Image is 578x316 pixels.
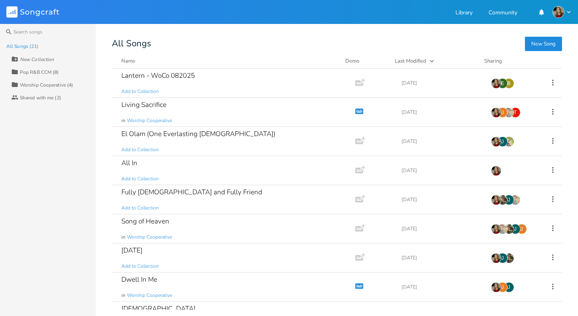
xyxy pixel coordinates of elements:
[127,117,172,124] span: Worship Cooperative
[491,166,501,176] img: Sheree Wright
[121,57,135,65] div: Name
[121,247,143,254] div: [DATE]
[497,253,508,263] div: Joe Cuyar
[491,224,501,234] img: Sheree Wright
[121,234,125,241] span: in
[121,305,196,312] div: [DEMOGRAPHIC_DATA]
[402,81,481,85] div: [DATE]
[491,282,501,292] img: Sheree Wright
[121,146,159,153] span: Add to Collection
[402,284,481,289] div: [DATE]
[345,57,385,65] div: Demo
[504,78,514,89] div: brian.fannin.music
[510,224,521,234] div: Joe Cuyar
[121,176,159,182] span: Add to Collection
[510,195,521,205] img: Jenna Yeager
[20,95,61,100] div: Shared with me (2)
[504,224,514,234] img: benpatatmusic
[525,37,562,51] button: New Song
[497,195,508,205] img: benpatatmusic
[491,136,501,147] img: Sheree Wright
[491,78,501,89] img: Sheree Wright
[484,57,532,65] div: Sharing
[497,78,508,89] div: emilylynchcupelli
[552,6,564,18] img: Sheree Wright
[504,136,514,147] img: Lisa Schneider
[510,107,521,118] div: trey.stahlsmith
[517,224,527,234] div: jbspears5698
[127,234,172,241] span: Worship Cooperative
[121,130,275,137] div: El Olam (One Everlasting [DEMOGRAPHIC_DATA])
[497,282,508,292] div: jbspears5698
[497,224,508,234] img: Jenna Yeager
[121,117,125,124] span: in
[402,226,481,231] div: [DATE]
[112,40,562,47] div: All Songs
[121,218,169,225] div: Song of Heaven
[121,72,195,79] div: Lantern - WoCo 082025
[402,139,481,144] div: [DATE]
[489,10,517,17] a: Community
[121,160,137,166] div: All In
[504,282,514,292] div: Joe Cuyar
[491,195,501,205] img: Sheree Wright
[504,107,514,118] img: Jenna Yeager
[121,263,159,270] span: Add to Collection
[455,10,473,17] a: Library
[121,189,262,196] div: Fully [DEMOGRAPHIC_DATA] and Fully Friend
[504,195,514,205] div: Joe Cuyar
[504,253,514,263] img: benpatatmusic
[121,276,157,283] div: Dwell In Me
[402,197,481,202] div: [DATE]
[402,110,481,115] div: [DATE]
[395,57,426,65] div: Last Modified
[6,44,38,49] div: All Songs (21)
[121,57,336,65] button: Name
[395,57,475,65] button: Last Modified
[402,255,481,260] div: [DATE]
[121,88,159,95] span: Add to Collection
[121,101,166,108] div: Living Sacrifice
[20,70,59,75] div: Pop R&B CCM (8)
[497,136,508,147] div: Joe Cuyar
[20,83,73,87] div: Worship Cooperative (4)
[20,57,54,62] div: New Collection
[127,292,172,299] span: Worship Cooperative
[121,292,125,299] span: in
[491,107,501,118] img: Sheree Wright
[121,205,159,211] span: Add to Collection
[491,253,501,263] img: Sheree Wright
[402,168,481,173] div: [DATE]
[497,107,508,118] div: jbspears5698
